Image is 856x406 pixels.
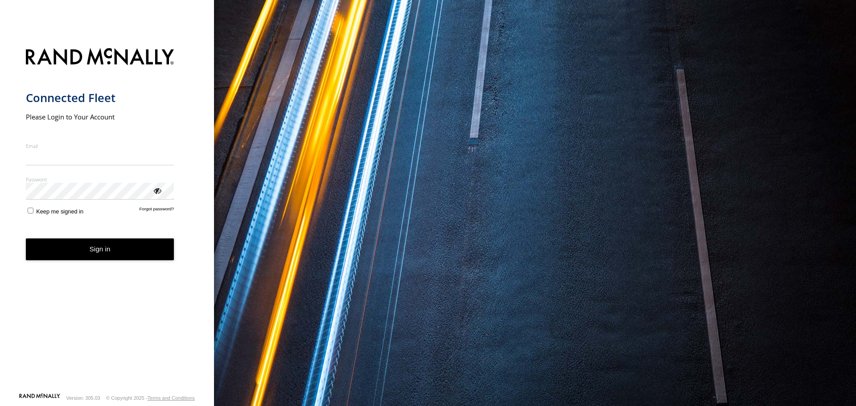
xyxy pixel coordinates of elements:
form: main [26,43,189,393]
div: Version: 305.03 [66,395,100,401]
a: Terms and Conditions [148,395,195,401]
div: ViewPassword [152,186,161,195]
span: Keep me signed in [36,208,83,215]
label: Email [26,143,174,149]
h2: Please Login to Your Account [26,112,174,121]
img: Rand McNally [26,46,174,69]
button: Sign in [26,238,174,260]
input: Keep me signed in [28,208,33,213]
div: © Copyright 2025 - [106,395,195,401]
h1: Connected Fleet [26,90,174,105]
a: Visit our Website [19,394,60,402]
label: Password [26,176,174,183]
a: Forgot password? [140,206,174,215]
